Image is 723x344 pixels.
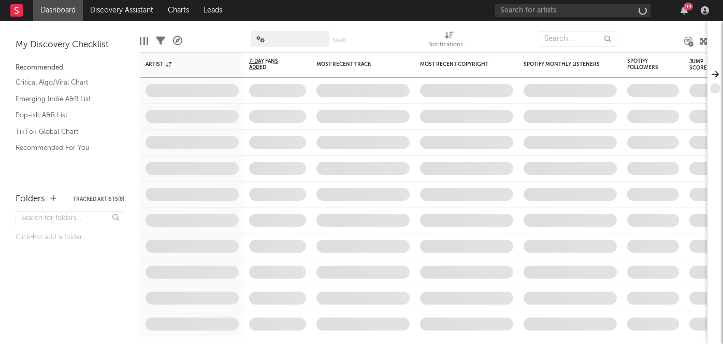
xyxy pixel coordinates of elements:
[16,39,124,51] div: My Discovery Checklist
[316,61,394,67] div: Most Recent Track
[16,142,114,154] a: Recommended For You
[16,193,45,205] div: Folders
[428,39,470,51] div: Notifications (Artist)
[332,37,346,43] button: Save
[495,4,650,17] input: Search for artists
[627,58,663,71] div: Spotify Followers
[249,58,291,71] span: 7-Day Fans Added
[524,61,601,67] div: Spotify Monthly Listeners
[681,6,688,15] button: 94
[16,62,124,74] div: Recommended
[420,61,498,67] div: Most Recent Copyright
[146,61,223,67] div: Artist
[16,231,124,244] div: Click to add a folder.
[16,211,124,226] input: Search for folders...
[428,26,470,56] div: Notifications (Artist)
[16,77,114,88] a: Critical Algo/Viral Chart
[16,126,114,137] a: TikTok Global Chart
[689,59,715,71] div: Jump Score
[684,3,693,10] div: 94
[16,93,114,105] a: Emerging Indie A&R List
[16,109,114,121] a: Pop-ish A&R List
[539,31,616,47] input: Search...
[156,26,165,56] div: Filters
[140,26,148,56] div: Edit Columns
[73,197,124,202] button: Tracked Artists(8)
[173,26,182,56] div: A&R Pipeline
